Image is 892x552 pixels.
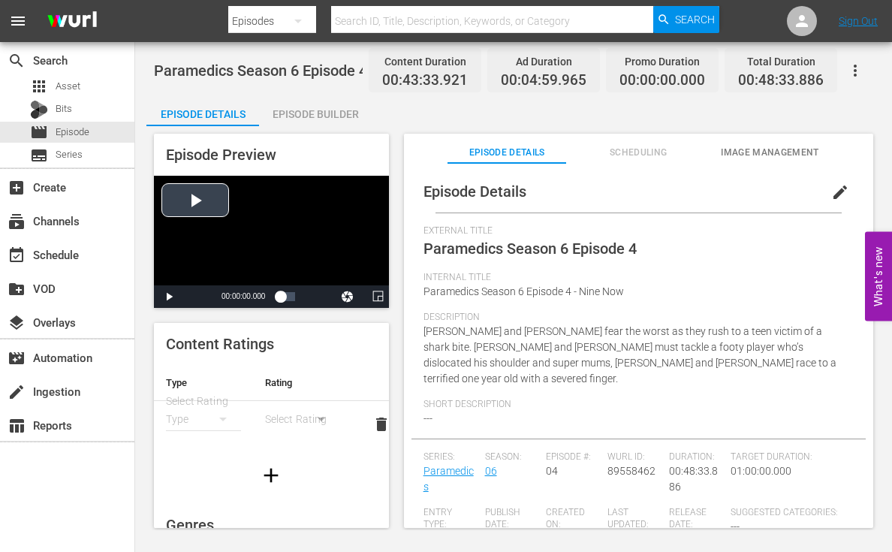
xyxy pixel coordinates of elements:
[423,182,526,201] span: Episode Details
[8,280,26,298] span: VOD
[731,465,791,477] span: 01:00:00.000
[393,285,423,308] button: Fullscreen
[448,145,566,161] span: Episode Details
[382,51,468,72] div: Content Duration
[56,79,80,94] span: Asset
[839,15,878,27] a: Sign Out
[731,451,846,463] span: Target Duration:
[485,451,539,463] span: Season:
[831,183,849,201] span: edit
[423,399,846,411] span: Short Description
[56,101,72,116] span: Bits
[8,179,26,197] span: Create
[30,146,48,164] span: Series
[485,507,539,531] span: Publish Date:
[423,312,846,324] span: Description
[56,147,83,162] span: Series
[653,6,719,33] button: Search
[8,52,26,70] span: Search
[154,365,253,401] th: Type
[166,146,276,164] span: Episode Preview
[280,292,295,301] div: Progress Bar
[259,96,372,126] button: Episode Builder
[154,365,389,448] table: simple table
[423,225,846,237] span: External Title
[546,507,600,531] span: Created On:
[731,520,740,532] span: ---
[166,335,274,353] span: Content Ratings
[423,451,478,463] span: Series:
[731,507,846,519] span: Suggested Categories:
[146,96,259,126] button: Episode Details
[423,507,478,531] span: Entry Type:
[607,451,661,463] span: Wurl ID:
[8,213,26,231] span: Channels
[382,72,468,89] span: 00:43:33.921
[669,451,723,463] span: Duration:
[8,246,26,264] span: Schedule
[166,392,241,428] div: Select Rating Type
[8,383,26,401] span: Ingestion
[8,314,26,332] span: Overlays
[146,96,259,132] div: Episode Details
[154,176,389,308] div: Video Player
[607,507,661,531] span: Last Updated:
[372,415,390,433] span: delete
[423,325,836,385] span: [PERSON_NAME] and [PERSON_NAME] fear the worst as they rush to a teen victim of a shark bite. [PE...
[711,145,830,161] span: Image Management
[607,465,655,477] span: 89558462
[253,365,352,401] th: Rating
[56,125,89,140] span: Episode
[423,465,474,493] a: Paramedics
[9,12,27,30] span: menu
[501,72,586,89] span: 00:04:59.965
[546,465,558,477] span: 04
[619,72,705,89] span: 00:00:00.000
[619,51,705,72] div: Promo Duration
[485,465,497,477] a: 06
[669,465,718,493] span: 00:48:33.886
[221,292,265,300] span: 00:00:00.000
[30,123,48,141] span: Episode
[166,516,214,534] span: Genres
[154,285,184,308] button: Play
[333,285,363,308] button: Jump To Time
[363,406,399,442] button: delete
[259,96,372,132] div: Episode Builder
[865,231,892,321] button: Open Feedback Widget
[30,101,48,119] div: Bits
[822,174,858,210] button: edit
[580,145,698,161] span: Scheduling
[8,417,26,435] span: Reports
[423,240,637,258] span: Paramedics Season 6 Episode 4
[546,451,600,463] span: Episode #:
[423,285,624,297] span: Paramedics Season 6 Episode 4 - Nine Now
[423,272,846,284] span: Internal Title
[36,4,108,39] img: ans4CAIJ8jUAAAAAAAAAAAAAAAAAAAAAAAAgQb4GAAAAAAAAAAAAAAAAAAAAAAAAJMjXAAAAAAAAAAAAAAAAAAAAAAAAgAT5G...
[669,507,723,531] span: Release Date:
[738,51,824,72] div: Total Duration
[675,6,715,33] span: Search
[501,51,586,72] div: Ad Duration
[738,72,824,89] span: 00:48:33.886
[8,349,26,367] span: Automation
[30,77,48,95] span: Asset
[363,285,393,308] button: Picture-in-Picture
[154,62,444,80] span: Paramedics Season 6 Episode 4 - Nine Now
[423,412,432,424] span: ---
